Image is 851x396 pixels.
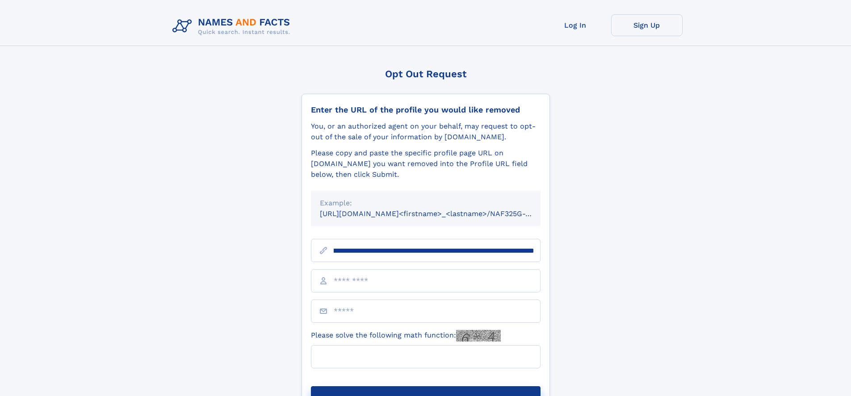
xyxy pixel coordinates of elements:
[311,330,501,342] label: Please solve the following math function:
[311,148,541,180] div: Please copy and paste the specific profile page URL on [DOMAIN_NAME] you want removed into the Pr...
[540,14,611,36] a: Log In
[611,14,683,36] a: Sign Up
[311,121,541,142] div: You, or an authorized agent on your behalf, may request to opt-out of the sale of your informatio...
[320,209,558,218] small: [URL][DOMAIN_NAME]<firstname>_<lastname>/NAF325G-xxxxxxxx
[169,14,298,38] img: Logo Names and Facts
[320,198,532,208] div: Example:
[311,105,541,115] div: Enter the URL of the profile you would like removed
[302,68,550,79] div: Opt Out Request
